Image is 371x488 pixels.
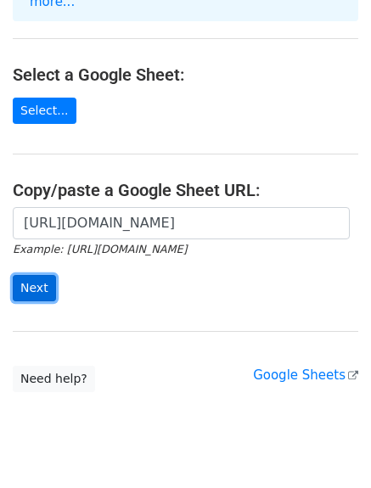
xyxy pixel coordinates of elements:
input: Paste your Google Sheet URL here [13,207,350,239]
a: Need help? [13,366,95,392]
h4: Select a Google Sheet: [13,65,358,85]
iframe: Chat Widget [286,407,371,488]
a: Google Sheets [253,367,358,383]
input: Next [13,275,56,301]
small: Example: [URL][DOMAIN_NAME] [13,243,187,255]
a: Select... [13,98,76,124]
h4: Copy/paste a Google Sheet URL: [13,180,358,200]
